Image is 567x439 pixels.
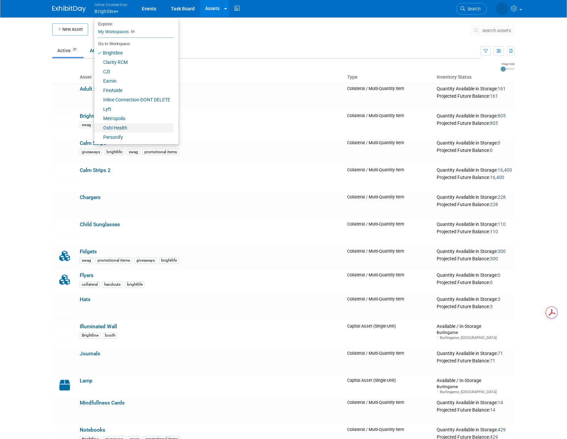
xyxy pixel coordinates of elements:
[498,272,500,278] span: 0
[80,378,92,384] a: Lamp
[77,72,344,83] th: Asset
[127,149,140,155] div: swag
[498,113,506,118] span: 805
[490,280,493,285] span: 0
[437,119,512,126] div: Projected Future Balance:
[437,400,512,406] div: Quantity Available in Storage:
[496,2,508,15] img: Brian Lew
[470,25,515,36] button: search assets
[498,86,506,91] span: 161
[129,29,136,34] span: 10
[80,400,125,406] a: Mindfullness Cards
[94,123,174,133] a: Oshi Health
[344,375,434,397] td: Capital Asset (Single-Unit)
[94,1,127,8] span: Inline Connection
[80,222,120,228] a: Child Sunglasses
[344,397,434,424] td: Collateral / Multi-Quantity Item
[437,255,512,262] div: Projected Future Balance:
[96,257,132,264] div: promotional items
[80,167,111,173] a: Calm Strips 2
[490,407,495,413] span: 14
[94,86,174,95] a: FireAside
[94,20,174,26] li: Explore:
[105,149,124,155] div: brightlife
[437,324,512,330] div: Available / In-Storage
[437,92,512,99] div: Projected Future Balance:
[55,249,74,263] img: Collateral-Icon-2.png
[437,357,512,364] div: Projected Future Balance:
[437,86,512,92] div: Quantity Available in Storage:
[344,83,434,110] td: Collateral / Multi-Quantity Item
[498,194,506,200] span: 228
[98,26,174,37] a: My Workspaces10
[437,249,512,255] div: Quantity Available in Storage:
[52,23,88,35] button: New Asset
[437,113,512,119] div: Quantity Available in Storage:
[437,140,512,146] div: Quantity Available in Storage:
[80,257,93,264] div: swag
[437,335,512,340] div: Burlingame, [GEOGRAPHIC_DATA]
[482,28,511,33] span: search assets
[437,330,512,335] div: Burlingame
[80,272,93,278] a: Flyers
[490,229,498,234] span: 110
[344,348,434,375] td: Collateral / Multi-Quantity Item
[94,39,174,48] li: Go to Workspace:
[437,389,512,394] div: Burlingame, [GEOGRAPHIC_DATA]
[344,321,434,348] td: Capital Asset (Single-Unit)
[437,167,512,173] div: Quantity Available in Storage:
[71,47,78,52] span: 37
[80,249,97,255] a: Fidgets
[94,114,174,123] a: Metropolis
[465,6,481,11] span: Search
[103,332,117,339] div: booth
[85,44,120,57] a: Archived3
[80,194,101,200] a: Chargers
[437,351,512,357] div: Quantity Available in Storage:
[55,378,74,392] img: Capital-Asset-Icon-2.png
[55,272,74,287] img: Collateral-Icon-2.png
[456,3,487,15] a: Search
[80,281,100,288] div: collateral
[498,249,506,254] span: 300
[94,133,174,142] a: Personify
[94,76,174,86] a: Earnin
[437,194,512,200] div: Quantity Available in Storage:
[80,324,117,330] a: Illuminated Wall
[437,406,512,413] div: Projected Future Balance:
[80,113,126,119] a: Brightlife Kids Pens
[94,48,174,58] a: Brightline
[501,62,515,66] div: Image Size
[344,294,434,321] td: Collateral / Multi-Quantity Item
[498,167,512,173] span: 16,400
[142,149,179,155] div: promotional items
[437,228,512,235] div: Projected Future Balance:
[80,149,102,155] div: giveaways
[490,358,495,363] span: 71
[490,256,498,261] span: 300
[94,104,174,114] a: Lyft
[125,281,145,288] div: brightlife
[437,146,512,154] div: Projected Future Balance:
[437,272,512,278] div: Quantity Available in Storage:
[94,58,174,67] a: Clarity RCM
[94,67,174,76] a: CZI
[437,427,512,433] div: Quantity Available in Storage:
[102,281,123,288] div: handouts
[52,44,83,57] a: Active37
[344,219,434,246] td: Collateral / Multi-Quantity Item
[80,351,100,357] a: Journals
[344,246,434,270] td: Collateral / Multi-Quantity Item
[94,95,174,104] a: Inline Connection-DONT DELETE
[344,165,434,192] td: Collateral / Multi-Quantity Item
[344,72,434,83] th: Type
[80,427,105,433] a: Notebooks
[437,278,512,286] div: Projected Future Balance:
[344,110,434,138] td: Collateral / Multi-Quantity Item
[159,257,179,264] div: brightlife
[52,6,86,12] img: ExhibitDay
[490,175,504,180] span: 16,400
[80,296,90,302] a: Hats
[490,148,493,153] span: 0
[490,120,498,126] span: 805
